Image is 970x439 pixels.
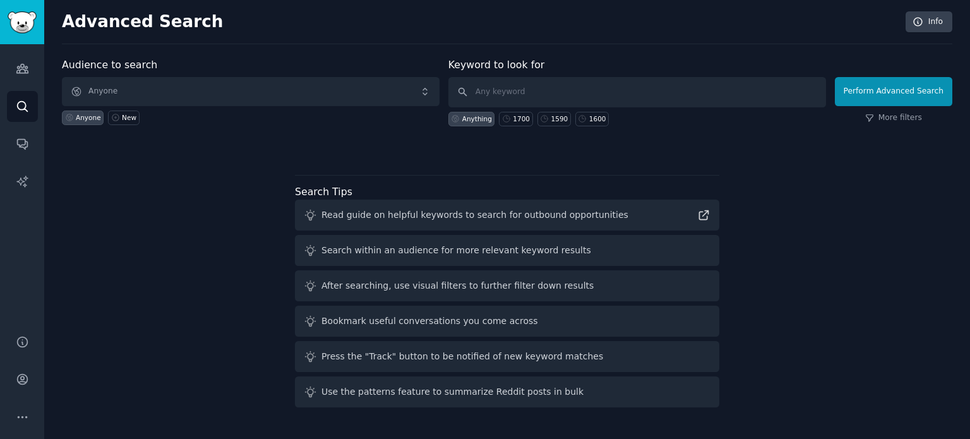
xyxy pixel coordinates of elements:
[62,77,440,106] button: Anyone
[551,114,568,123] div: 1590
[62,12,899,32] h2: Advanced Search
[589,114,606,123] div: 1600
[462,114,492,123] div: Anything
[321,279,594,292] div: After searching, use visual filters to further filter down results
[76,113,101,122] div: Anyone
[108,111,139,125] a: New
[321,350,603,363] div: Press the "Track" button to be notified of new keyword matches
[321,315,538,328] div: Bookmark useful conversations you come across
[122,113,136,122] div: New
[513,114,530,123] div: 1700
[321,385,584,399] div: Use the patterns feature to summarize Reddit posts in bulk
[8,11,37,33] img: GummySearch logo
[835,77,952,106] button: Perform Advanced Search
[295,186,352,198] label: Search Tips
[865,112,922,124] a: More filters
[321,208,628,222] div: Read guide on helpful keywords to search for outbound opportunities
[448,77,826,107] input: Any keyword
[321,244,591,257] div: Search within an audience for more relevant keyword results
[62,59,157,71] label: Audience to search
[448,59,545,71] label: Keyword to look for
[906,11,952,33] a: Info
